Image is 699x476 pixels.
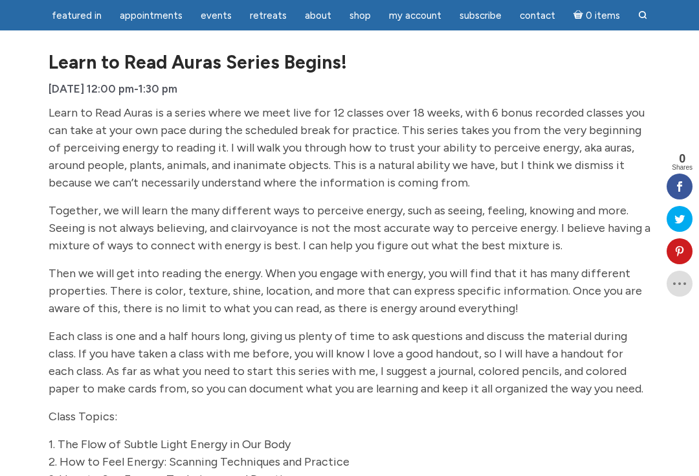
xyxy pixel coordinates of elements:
h1: Learn to Read Auras Series Begins! [49,53,650,71]
a: Shop [342,3,379,28]
span: 0 items [586,11,620,21]
span: About [305,10,331,21]
span: 1:30 pm [139,82,177,95]
span: Subscribe [460,10,502,21]
a: Events [193,3,239,28]
span: Retreats [250,10,287,21]
span: Class Topics: [49,409,117,424]
span: Learn to Read Auras is a series where we meet live for 12 classes over 18 weeks, with 6 bonus rec... [49,106,645,190]
span: 2. How to Feel Energy: Scanning Techniques and Practice [49,455,349,469]
i: Cart [573,10,586,21]
span: [DATE] 12:00 pm [49,82,134,95]
a: About [297,3,339,28]
span: featured in [52,10,102,21]
span: Appointments [120,10,183,21]
div: - [49,79,177,99]
span: Together, we will learn the many different ways to perceive energy, such as seeing, feeling, know... [49,203,650,253]
a: Contact [512,3,563,28]
span: Each class is one and a half hours long, giving us plenty of time to ask questions and discuss th... [49,329,643,396]
a: Cart0 items [566,2,628,28]
a: Subscribe [452,3,509,28]
a: Retreats [242,3,294,28]
span: Then we will get into reading the energy. When you engage with energy, you will find that it has ... [49,266,642,315]
span: Contact [520,10,555,21]
span: Shares [672,164,693,171]
a: Appointments [112,3,190,28]
a: My Account [381,3,449,28]
a: featured in [44,3,109,28]
span: My Account [389,10,441,21]
span: Events [201,10,232,21]
span: 0 [672,153,693,164]
span: 1. The Flow of Subtle Light Energy in Our Body [49,437,291,451]
span: Shop [349,10,371,21]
